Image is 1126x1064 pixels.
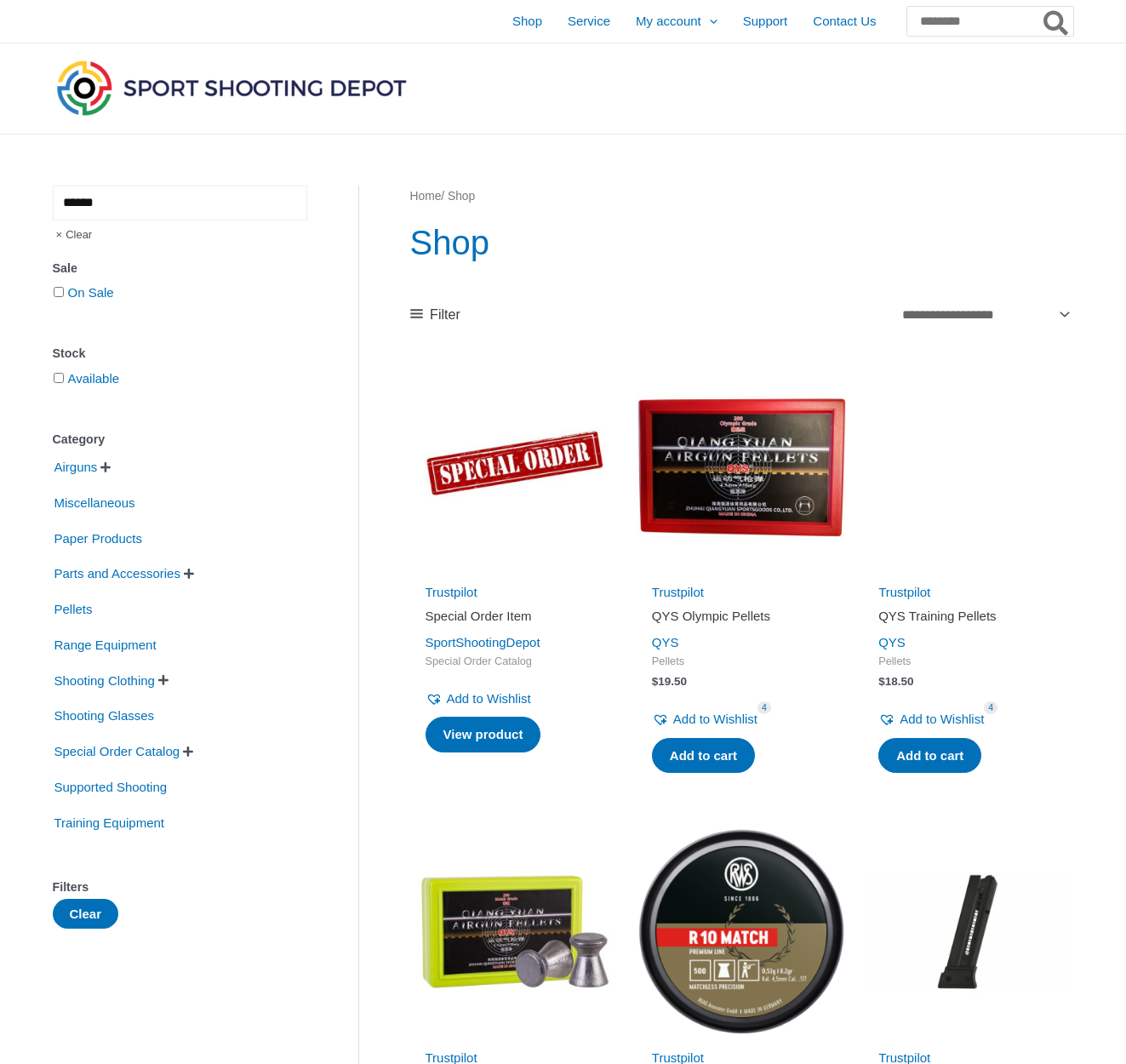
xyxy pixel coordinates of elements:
img: QYS Olympic Pellets [637,361,846,570]
span: Add to Wishlist [673,712,757,726]
span: Special Order Catalog [426,655,604,669]
span: Shooting Glasses [53,701,157,730]
a: Trustpilot [878,585,930,599]
img: QYS Training Pellets [863,361,1072,570]
span: Paper Products [53,524,144,553]
span: 4 [757,701,771,714]
a: Shooting Clothing [53,672,157,686]
nav: Breadcrumb [410,186,1073,208]
img: RWS R10 Match [637,827,846,1036]
span: Special Order Catalog [53,737,182,766]
a: Trustpilot [652,585,704,599]
span:  [183,746,193,758]
span: Miscellaneous [53,489,137,518]
a: QYS [652,635,679,649]
a: Pellets [53,601,94,615]
input: Available [54,373,64,383]
button: Search [1040,7,1073,36]
a: Add to cart: “QYS Olympic Pellets” [652,738,755,774]
div: Filters [53,875,307,900]
a: Special Order Item [426,608,604,631]
span: Clear [53,220,93,249]
a: Add to Wishlist [426,687,531,711]
span: Airguns [53,453,100,482]
a: Supported Shooting [53,779,169,793]
span: Shooting Clothing [53,666,157,695]
a: Filter [410,302,460,328]
a: Read more about “Special Order Item” [426,717,541,752]
a: Add to Wishlist [878,707,984,731]
span: Pellets [878,655,1057,669]
a: Miscellaneous [53,495,137,509]
h1: Shop [410,219,1073,266]
span:  [100,461,111,473]
span: Pellets [652,655,831,669]
a: Paper Products [53,529,144,544]
span: Filter [430,302,460,328]
a: Trustpilot [426,585,477,599]
img: Sport Shooting Depot [53,56,410,119]
a: Airguns [53,459,100,473]
a: Special Order Catalog [53,743,182,758]
div: Category [53,427,307,452]
div: Sale [53,256,307,281]
a: Parts and Accessories [53,565,182,580]
a: QYS [878,635,906,649]
span: Range Equipment [53,631,158,660]
span: 4 [984,701,997,714]
bdi: 18.50 [878,675,913,688]
span:  [158,674,169,686]
span: $ [878,675,885,688]
select: Shop order [896,300,1073,329]
input: On Sale [54,287,64,297]
img: X-Esse 10 Shot Magazine [863,827,1072,1036]
a: SportShootingDepot [426,635,540,649]
a: Home [410,190,442,203]
a: Add to cart: “QYS Training Pellets” [878,738,981,774]
img: QYS Match Pellets [410,827,620,1036]
button: Clear [53,899,119,929]
span: Pellets [53,595,94,624]
a: On Sale [68,285,114,300]
a: Available [68,371,120,386]
a: QYS Olympic Pellets [652,608,831,631]
a: Shooting Glasses [53,707,157,722]
span: Add to Wishlist [447,691,531,706]
div: Stock [53,341,307,366]
span: Add to Wishlist [900,712,984,726]
h2: QYS Training Pellets [878,608,1057,625]
span:  [184,568,194,580]
bdi: 19.50 [652,675,687,688]
h2: Special Order Item [426,608,604,625]
span: Training Equipment [53,809,167,838]
a: QYS Training Pellets [878,608,1057,631]
span: $ [652,675,659,688]
span: Parts and Accessories [53,559,182,588]
img: Special Order Item [410,361,620,570]
span: Supported Shooting [53,773,169,802]
h2: QYS Olympic Pellets [652,608,831,625]
a: Training Equipment [53,814,167,828]
a: Range Equipment [53,637,158,651]
a: Add to Wishlist [652,707,757,731]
